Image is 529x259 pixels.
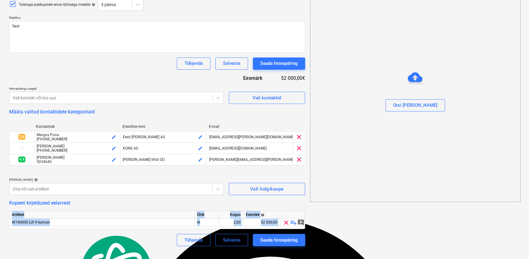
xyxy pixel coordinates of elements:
[177,234,210,246] button: Tühjenda
[229,183,305,195] button: Vali hulgikaupa
[123,146,204,150] div: KONE AS
[229,92,305,104] button: Vali kontaktid
[122,124,204,129] div: Ettevõtte nimi
[198,157,202,162] span: edit
[18,157,25,162] span: 4,4
[9,21,305,53] textarea: Tere!
[9,87,224,92] p: Hinnapäringu saajad
[9,143,34,153] div: -
[295,156,303,163] span: clear
[253,234,305,246] button: Saada hinnapäring
[37,155,118,160] div: [PERSON_NAME]
[111,135,116,139] span: edit
[209,146,266,150] span: [EMAIL_ADDRESS][DOMAIN_NAME]
[226,75,272,82] div: Eesmärk
[209,157,322,162] span: [PERSON_NAME][EMAIL_ADDRESS][PERSON_NAME][DOMAIN_NAME]
[498,230,529,259] iframe: Chat Widget
[111,157,116,162] span: edit
[260,59,298,67] div: Saada hinnapäring
[295,133,303,141] span: clear
[9,178,224,182] div: [PERSON_NAME]
[198,135,202,139] span: edit
[272,75,305,82] div: 52 000,00€
[123,135,204,139] div: Eesti [PERSON_NAME] AS
[297,219,305,226] span: add_comment
[36,124,118,129] div: Kontaktisik
[19,2,95,7] div: Tuletage pakkujatele enne tähtaega meelde
[246,211,277,219] div: Eesmärk
[123,157,204,162] div: [PERSON_NAME] liftid OÜ
[9,16,305,21] p: Kirjeldus
[215,234,248,246] button: Salvesta
[33,178,38,182] span: help
[253,57,305,70] button: Saada hinnapäring
[209,135,294,139] span: [EMAIL_ADDRESS][PERSON_NAME][DOMAIN_NAME]
[221,219,241,226] div: 2,00
[37,148,118,153] div: [PHONE_NUMBER]
[37,133,118,137] div: Margus Puna
[177,57,210,70] button: Tühjenda
[9,211,195,219] div: Artikkel
[209,124,290,129] div: E-mail
[223,59,240,67] div: Salvesta
[184,59,203,67] div: Tühjenda
[246,219,277,226] div: 52 000,00
[385,99,445,111] button: Otsi [PERSON_NAME]
[295,145,303,152] span: clear
[18,134,25,140] span: 3,6
[37,160,118,164] div: 5034640
[195,219,219,226] div: tk
[283,219,290,226] span: clear
[111,146,116,151] span: edit
[37,144,118,148] div: [PERSON_NAME]
[198,146,202,151] span: edit
[12,220,50,224] span: W740000 Lift 9 korrust
[253,94,281,102] div: Vali kontaktid
[260,213,264,217] span: help
[290,219,297,226] span: playlist_add
[260,236,298,244] div: Saada hinnapäring
[215,57,248,70] button: Salvesta
[393,101,437,109] div: Otsi [PERSON_NAME]
[195,211,219,219] div: Ühik
[250,185,283,193] div: Vali hulgikaupa
[90,3,95,6] span: help
[223,236,240,244] div: Salvesta
[9,109,95,115] button: Määra valitud kontaktidele kategooriaid
[219,211,243,219] div: Kogus
[184,236,203,244] div: Tühjenda
[37,137,118,141] div: [PHONE_NUMBER]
